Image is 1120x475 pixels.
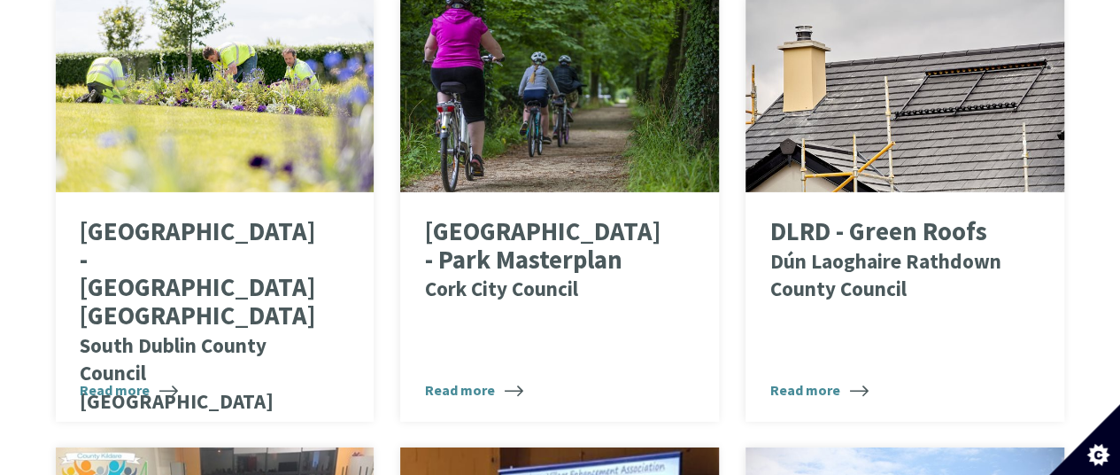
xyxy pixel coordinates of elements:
button: Set cookie preferences [1049,404,1120,475]
small: Cork City Council [425,276,578,301]
p: DLRD - Green Roofs [770,218,1014,302]
span: Read more [425,379,523,401]
p: [GEOGRAPHIC_DATA] - [GEOGRAPHIC_DATA] [GEOGRAPHIC_DATA] [80,218,323,415]
small: South Dublin County Council [GEOGRAPHIC_DATA] [80,332,274,414]
small: Dún Laoghaire Rathdown County Council [770,248,1001,302]
p: [GEOGRAPHIC_DATA] - Park Masterplan [425,218,668,302]
span: Read more [770,379,869,401]
span: Read more [80,379,178,401]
